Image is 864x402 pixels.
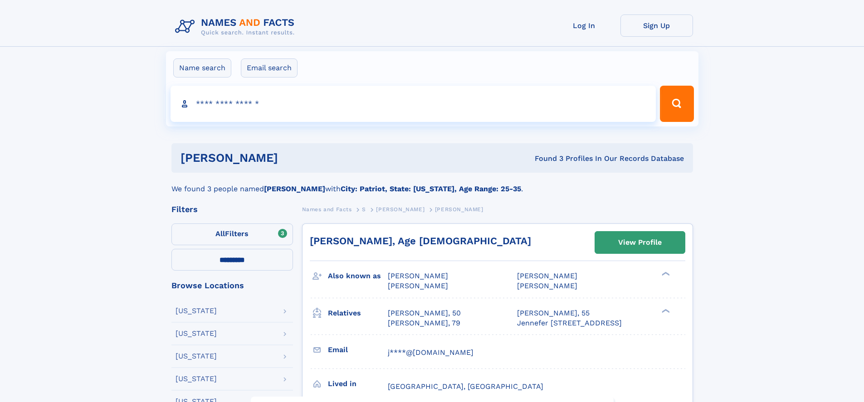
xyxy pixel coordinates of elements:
a: [PERSON_NAME], 55 [517,308,590,318]
h3: Email [328,342,388,358]
span: [GEOGRAPHIC_DATA], [GEOGRAPHIC_DATA] [388,382,543,391]
h1: [PERSON_NAME] [181,152,406,164]
h3: Also known as [328,268,388,284]
span: S [362,206,366,213]
b: [PERSON_NAME] [264,184,325,193]
div: [US_STATE] [176,353,217,360]
div: Browse Locations [171,281,293,290]
span: All [215,229,225,238]
a: [PERSON_NAME], 79 [388,318,460,328]
b: City: Patriot, State: [US_STATE], Age Range: 25-35 [341,184,521,193]
a: [PERSON_NAME], Age [DEMOGRAPHIC_DATA] [310,235,531,247]
div: Found 3 Profiles In Our Records Database [406,154,684,164]
div: [US_STATE] [176,375,217,383]
div: ❯ [659,308,670,314]
div: [US_STATE] [176,330,217,337]
div: ❯ [659,271,670,277]
label: Name search [173,58,231,77]
span: [PERSON_NAME] [517,271,577,280]
h3: Relatives [328,305,388,321]
a: S [362,203,366,215]
div: [US_STATE] [176,307,217,315]
label: Email search [241,58,298,77]
div: We found 3 people named with . [171,173,693,194]
img: Logo Names and Facts [171,15,302,39]
h3: Lived in [328,376,388,392]
a: View Profile [595,232,685,253]
a: Sign Up [620,15,693,37]
a: [PERSON_NAME] [376,203,425,215]
span: [PERSON_NAME] [435,206,483,213]
a: [PERSON_NAME], 50 [388,308,461,318]
span: [PERSON_NAME] [388,281,448,290]
a: Log In [548,15,620,37]
div: Filters [171,205,293,213]
input: search input [171,86,656,122]
span: [PERSON_NAME] [388,271,448,280]
label: Filters [171,223,293,245]
div: View Profile [618,232,662,253]
span: [PERSON_NAME] [517,281,577,290]
button: Search Button [660,86,693,122]
a: Names and Facts [302,203,352,215]
span: [PERSON_NAME] [376,206,425,213]
a: Jennefer [STREET_ADDRESS] [517,318,622,328]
